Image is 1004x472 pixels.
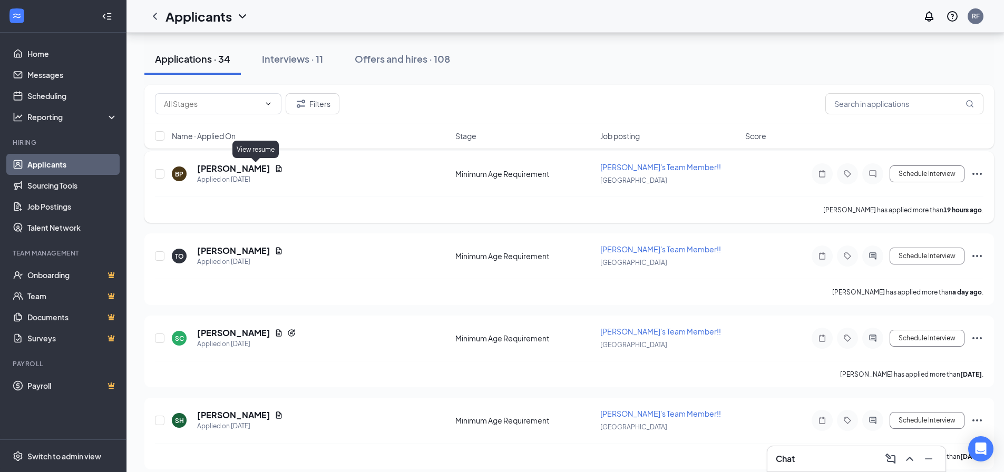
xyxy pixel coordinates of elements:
[600,341,667,349] span: [GEOGRAPHIC_DATA]
[286,93,339,114] button: Filter Filters
[745,131,766,141] span: Score
[197,409,270,421] h5: [PERSON_NAME]
[966,100,974,108] svg: MagnifyingGlass
[197,174,283,185] div: Applied on [DATE]
[890,248,964,264] button: Schedule Interview
[13,359,115,368] div: Payroll
[600,176,667,184] span: [GEOGRAPHIC_DATA]
[866,416,879,425] svg: ActiveChat
[600,409,721,418] span: [PERSON_NAME]'s Team Member!!
[890,412,964,429] button: Schedule Interview
[27,375,118,396] a: PayrollCrown
[175,334,184,343] div: SC
[236,10,249,23] svg: ChevronDown
[175,170,183,179] div: BP
[12,11,22,21] svg: WorkstreamLogo
[232,141,279,158] div: View resume
[275,247,283,255] svg: Document
[175,416,184,425] div: SH
[884,453,897,465] svg: ComposeMessage
[455,333,594,343] div: Minimum Age Requirement
[816,334,828,342] svg: Note
[27,307,118,328] a: DocumentsCrown
[295,97,307,110] svg: Filter
[27,43,118,64] a: Home
[971,168,983,180] svg: Ellipses
[952,288,982,296] b: a day ago
[841,170,854,178] svg: Tag
[287,329,296,337] svg: Reapply
[27,196,118,217] a: Job Postings
[262,52,323,65] div: Interviews · 11
[27,64,118,85] a: Messages
[923,10,935,23] svg: Notifications
[149,10,161,23] svg: ChevronLeft
[165,7,232,25] h1: Applicants
[903,453,916,465] svg: ChevronUp
[27,451,101,461] div: Switch to admin view
[27,217,118,238] a: Talent Network
[825,93,983,114] input: Search in applications
[971,332,983,345] svg: Ellipses
[27,112,118,122] div: Reporting
[27,175,118,196] a: Sourcing Tools
[600,259,667,267] span: [GEOGRAPHIC_DATA]
[355,52,450,65] div: Offers and hires · 108
[264,100,272,108] svg: ChevronDown
[102,11,112,22] svg: Collapse
[816,170,828,178] svg: Note
[882,450,899,467] button: ComposeMessage
[13,451,23,461] svg: Settings
[972,12,980,21] div: RF
[155,52,230,65] div: Applications · 34
[164,98,260,110] input: All Stages
[197,163,270,174] h5: [PERSON_NAME]
[971,250,983,262] svg: Ellipses
[901,450,918,467] button: ChevronUp
[455,251,594,261] div: Minimum Age Requirement
[13,112,23,122] svg: Analysis
[968,436,993,461] div: Open Intercom Messenger
[275,329,283,337] svg: Document
[275,164,283,173] svg: Document
[922,453,935,465] svg: Minimize
[455,169,594,179] div: Minimum Age Requirement
[197,245,270,257] h5: [PERSON_NAME]
[866,170,879,178] svg: ChatInactive
[841,416,854,425] svg: Tag
[823,205,983,214] p: [PERSON_NAME] has applied more than .
[455,131,476,141] span: Stage
[890,330,964,347] button: Schedule Interview
[890,165,964,182] button: Schedule Interview
[816,252,828,260] svg: Note
[27,154,118,175] a: Applicants
[960,453,982,460] b: [DATE]
[27,286,118,307] a: TeamCrown
[600,244,721,254] span: [PERSON_NAME]'s Team Member!!
[832,288,983,297] p: [PERSON_NAME] has applied more than .
[27,328,118,349] a: SurveysCrown
[920,450,937,467] button: Minimize
[971,414,983,427] svg: Ellipses
[840,370,983,379] p: [PERSON_NAME] has applied more than .
[946,10,959,23] svg: QuestionInfo
[275,411,283,419] svg: Document
[197,421,283,431] div: Applied on [DATE]
[172,131,236,141] span: Name · Applied On
[943,206,982,214] b: 19 hours ago
[13,249,115,258] div: Team Management
[600,423,667,431] span: [GEOGRAPHIC_DATA]
[600,162,721,172] span: [PERSON_NAME]'s Team Member!!
[841,334,854,342] svg: Tag
[197,257,283,267] div: Applied on [DATE]
[960,370,982,378] b: [DATE]
[197,327,270,339] h5: [PERSON_NAME]
[27,264,118,286] a: OnboardingCrown
[600,327,721,336] span: [PERSON_NAME]'s Team Member!!
[13,138,115,147] div: Hiring
[27,85,118,106] a: Scheduling
[175,252,184,261] div: TO
[197,339,296,349] div: Applied on [DATE]
[866,252,879,260] svg: ActiveChat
